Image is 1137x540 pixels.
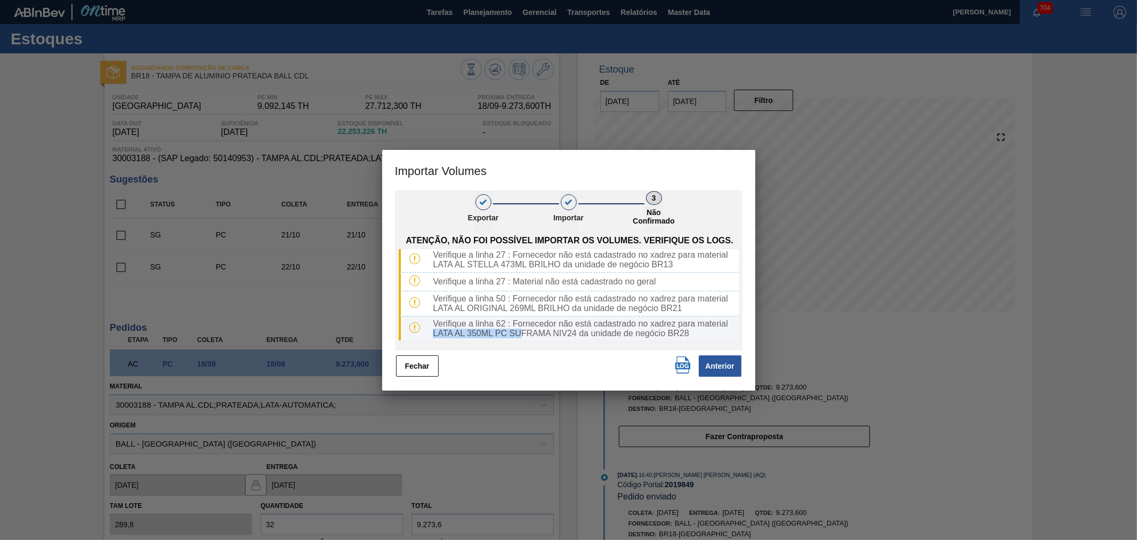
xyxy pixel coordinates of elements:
p: Não Confirmado [627,208,681,225]
h3: Importar Volumes [382,150,755,190]
div: 3 [646,191,662,205]
div: Verifique a linha 62 : Fornecedor não está cadastrado no xadrez para material LATA AL 350ML PC SU... [429,319,738,338]
div: 2 [561,194,577,210]
img: Tipo [409,275,420,286]
button: 1Exportar [474,190,493,233]
div: Verifique a linha 27 : Fornecedor não está cadastrado no xadrez para material LATA AL STELLA 473M... [429,250,738,269]
button: Download Logs [672,354,694,376]
p: Importar [542,213,595,222]
button: Anterior [699,355,741,377]
div: 1 [475,194,491,210]
button: 2Importar [559,190,578,233]
img: Tipo [409,297,420,308]
button: 3Não Confirmado [644,190,664,233]
span: Atenção, não foi possível importar os volumes. Verifique os logs. [406,236,733,245]
div: Verifique a linha 27 : Material não está cadastrado no geral [429,277,738,287]
p: Exportar [457,213,510,222]
img: Tipo [409,322,420,333]
img: Tipo [409,253,420,264]
button: Fechar [396,355,439,377]
div: Verifique a linha 50 : Fornecedor não está cadastrado no xadrez para material LATA AL ORIGINAL 26... [429,294,738,313]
